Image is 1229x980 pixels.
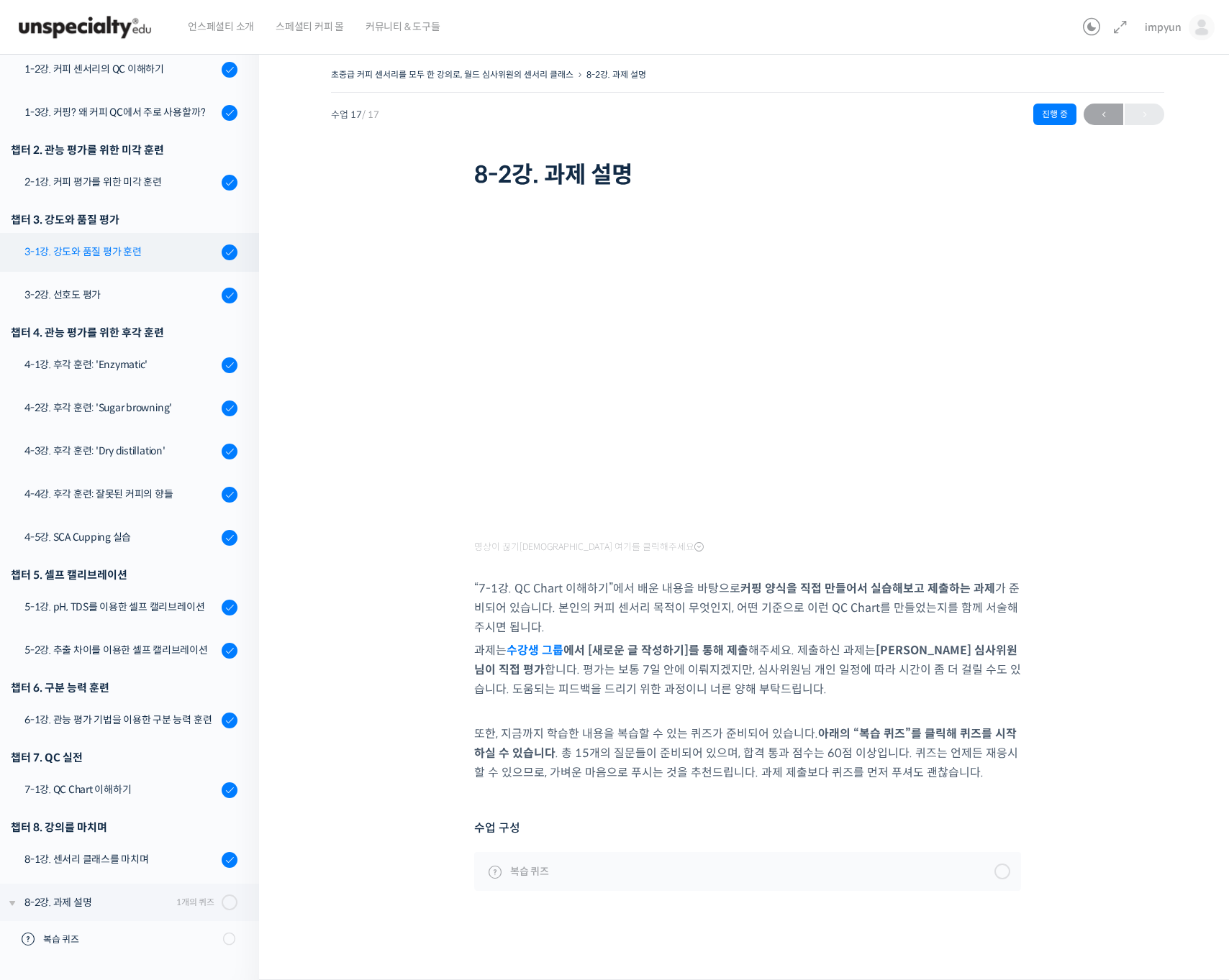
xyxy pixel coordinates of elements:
div: 4-1강. 후각 훈련: 'Enzymatic' [24,357,217,372]
span: impyun [1145,21,1182,34]
div: 4-3강. 후각 훈련: 'Dry distillation' [24,443,217,459]
strong: 아래의 “복습 퀴즈”를 클릭해 퀴즈를 시작하실 수 있습니다 [474,726,1017,761]
div: 챕터 6. 구분 능력 훈련 [11,678,237,697]
h1: 8-2강. 과제 설명 [474,161,1021,188]
strong: 에서 [새로운 글 작성하기]를 통해 제출 [507,643,748,658]
div: 3-2강. 선호도 평가 [24,287,217,303]
a: ←이전 [1084,104,1123,125]
a: 복습 퀴즈 [474,852,1021,891]
div: 6-1강. 관능 평가 기법을 이용한 구분 능력 훈련 [24,712,217,728]
span: 복습 퀴즈 [510,864,549,879]
span: 영상이 끊기[DEMOGRAPHIC_DATA] 여기를 클릭해주세요 [474,541,704,553]
div: 5-2강. 추출 차이를 이용한 셀프 캘리브레이션 [24,642,217,658]
span: 대화 [132,478,149,490]
div: 4-4강. 후각 훈련: 잘못된 커피의 향들 [24,486,217,502]
div: 챕터 7. QC 실전 [11,748,237,767]
div: 3-1강. 강도와 품질 평가 훈련 [24,244,217,260]
a: 홈 [4,456,95,492]
div: 챕터 5. 셀프 캘리브레이션 [11,565,237,585]
div: 2-1강. 커피 평가를 위한 미각 훈련 [24,174,217,190]
a: 설정 [186,456,276,492]
span: 설정 [222,477,240,489]
div: 1-2강. 커피 센서리의 QC 이해하기 [24,61,217,77]
p: 또한, 지금까지 학습한 내용을 복습할 수 있는 퀴즈가 준비되어 있습니다. . 총 15개의 질문들이 준비되어 있으며, 합격 통과 점수는 60점 이상입니다. 퀴즈는 언제든 재응시... [474,724,1021,782]
div: 8-2강. 과제 설명 [24,894,172,910]
a: 대화 [95,456,186,492]
span: 수업 구성 [474,818,520,838]
strong: [PERSON_NAME] 심사위원님이 직접 평가 [474,643,1017,677]
span: 홈 [45,477,54,489]
span: ← [1084,105,1123,124]
span: 복습 퀴즈 [43,933,214,947]
div: 챕터 8. 강의를 마치며 [11,818,237,837]
span: 수업 17 [331,110,379,119]
strong: 커핑 양식을 직접 만들어서 실습해보고 제출하는 과제 [740,581,995,596]
p: 과제는 해주세요. 제출하신 과제는 합니다. 평가는 보통 7일 안에 이뤄지겠지만, 심사위원님 개인 일정에 따라 시간이 좀 더 걸릴 수도 있습니다. 도움되는 피드백을 드리기 위한... [474,641,1021,699]
div: 챕터 2. 관능 평가를 위한 미각 훈련 [11,140,237,160]
div: 8-1강. 센서리 클래스를 마치며 [24,851,217,867]
a: 초중급 커피 센서리를 모두 한 강의로, 월드 심사위원의 센서리 클래스 [331,69,573,80]
div: 챕터 4. 관능 평가를 위한 후각 훈련 [11,323,237,342]
div: 1-3강. 커핑? 왜 커피 QC에서 주로 사용할까? [24,104,217,120]
a: 8-2강. 과제 설명 [586,69,646,80]
span: / 17 [362,109,379,121]
div: 1개의 퀴즈 [176,895,214,909]
div: 4-2강. 후각 훈련: 'Sugar browning' [24,400,217,416]
p: “7-1강. QC Chart 이해하기”에서 배운 내용을 바탕으로 가 준비되어 있습니다. 본인의 커피 센서리 목적이 무엇인지, 어떤 기준으로 이런 QC Chart를 만들었는지를... [474,579,1021,637]
a: 수강생 그룹 [507,643,563,658]
div: 7-1강. QC Chart 이해하기 [24,782,217,797]
div: 챕터 3. 강도와 품질 평가 [11,210,237,229]
div: 진행 중 [1033,104,1076,125]
div: 4-5강. SCA Cupping 실습 [24,529,217,545]
div: 5-1강. pH, TDS를 이용한 셀프 캘리브레이션 [24,599,217,615]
